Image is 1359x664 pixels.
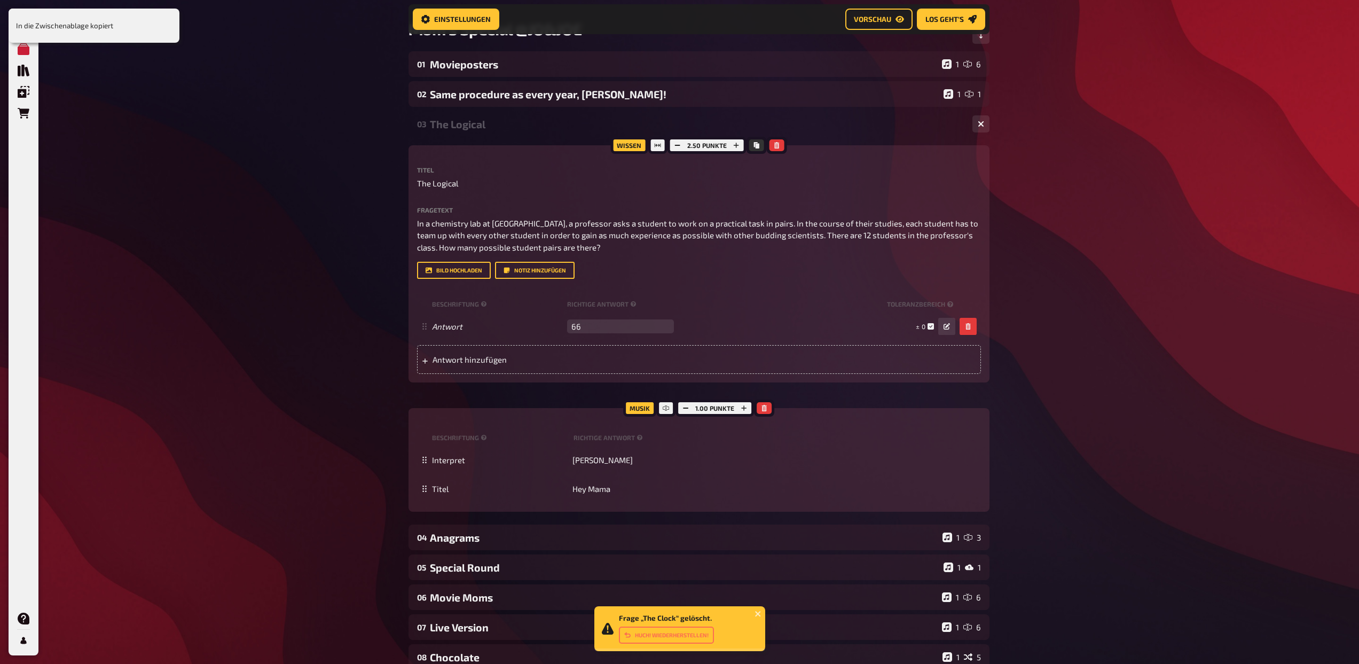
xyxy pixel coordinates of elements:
[432,322,462,331] i: Antwort
[430,88,939,100] div: Same procedure as every year, [PERSON_NAME]!
[963,622,981,632] div: 6
[922,323,925,330] span: 0
[944,563,961,572] div: 1
[417,207,981,213] label: Fragetext
[574,433,645,442] small: Richtige Antwort
[964,652,981,662] div: 5
[972,27,989,44] button: Reihenfolge anpassen
[430,118,964,130] div: The Logical
[942,533,960,542] div: 1
[430,532,938,544] div: Anagrams
[417,218,980,252] span: In a chemistry lab at [GEOGRAPHIC_DATA], a professor asks a student to work on a practical task i...
[749,139,764,151] button: Kopieren
[417,262,491,279] button: Bild hochladen
[432,300,563,309] small: Beschriftung
[417,59,426,69] div: 01
[432,455,465,465] span: Interpret
[854,15,891,23] span: Vorschau
[755,610,762,618] button: close
[964,533,981,542] div: 3
[942,592,959,602] div: 1
[667,137,747,154] div: 2.50 Punkte
[417,563,426,572] div: 05
[417,167,981,173] label: Titel
[430,58,938,71] div: Movieposters
[963,592,981,602] div: 6
[917,9,985,30] button: Los geht's
[567,319,674,333] input: leer
[413,9,499,30] button: Einstellungen
[845,9,913,30] button: Vorschau
[417,652,426,662] div: 08
[942,622,959,632] div: 1
[417,177,458,190] span: The Logical
[675,400,754,417] div: 1.00 Punkte
[430,651,938,663] div: Chocolate
[925,15,964,23] span: Los geht's
[430,621,938,634] div: Live Version
[430,561,939,574] div: Special Round
[417,592,426,602] div: 06
[944,89,961,99] div: 1
[432,433,569,442] small: Beschriftung
[417,119,426,129] div: 03
[965,89,981,99] div: 1
[963,59,981,69] div: 6
[619,614,714,644] div: Frage „The Clock“ gelöscht.
[942,59,959,69] div: 1
[887,300,955,309] small: Toleranzbereich
[567,300,883,309] small: Richtige Antwort
[495,262,575,279] button: Notiz hinzufügen
[942,652,960,662] div: 1
[619,627,714,644] button: Huch! Wiederherstellen!
[434,15,491,23] span: Einstellungen
[572,484,610,494] span: Hey Mama
[916,322,934,331] small: ±
[610,137,648,154] div: Wissen
[433,355,599,364] span: Antwort hinzufügen
[572,455,633,465] span: [PERSON_NAME]
[965,563,981,572] div: 1
[430,591,938,604] div: Movie Moms
[9,9,179,43] div: In die Zwischenablage kopiert
[417,622,426,632] div: 07
[432,484,449,494] span: Titel
[623,400,656,417] div: Musik
[417,89,426,99] div: 02
[417,533,426,542] div: 04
